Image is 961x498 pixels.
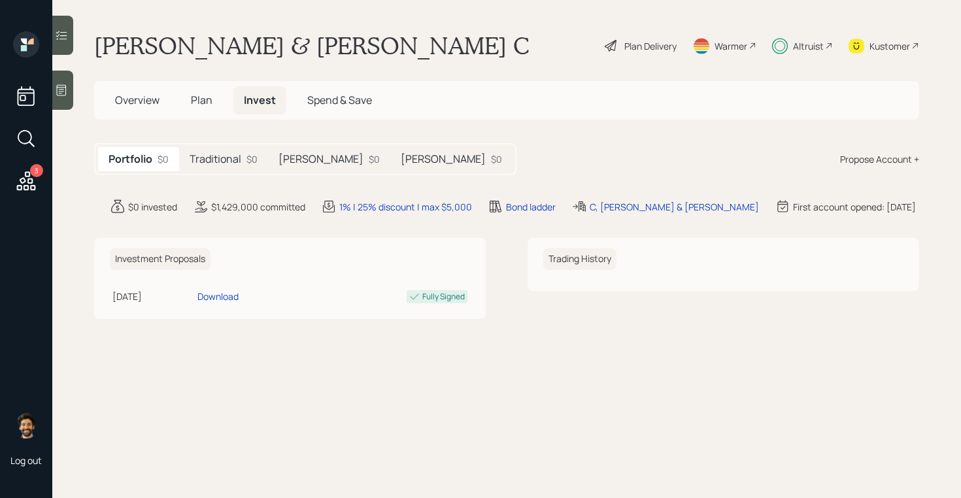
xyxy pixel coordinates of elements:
div: $0 [369,152,380,166]
h5: [PERSON_NAME] [401,153,486,165]
span: Overview [115,93,160,107]
h5: [PERSON_NAME] [278,153,363,165]
div: Warmer [715,39,747,53]
div: $0 [246,152,258,166]
h1: [PERSON_NAME] & [PERSON_NAME] C [94,31,529,60]
div: Bond ladder [506,200,556,214]
span: Spend & Save [307,93,372,107]
div: First account opened: [DATE] [793,200,916,214]
div: Fully Signed [422,291,465,303]
h5: Traditional [190,153,241,165]
div: $0 [491,152,502,166]
img: eric-schwartz-headshot.png [13,412,39,439]
div: C, [PERSON_NAME] & [PERSON_NAME] [590,200,759,214]
div: 3 [30,164,43,177]
div: 1% | 25% discount | max $5,000 [339,200,472,214]
div: Propose Account + [840,152,919,166]
div: Plan Delivery [624,39,677,53]
h6: Trading History [543,248,616,270]
div: Altruist [793,39,824,53]
div: $0 invested [128,200,177,214]
div: $0 [158,152,169,166]
div: Log out [10,454,42,467]
div: $1,429,000 committed [211,200,305,214]
div: Kustomer [869,39,910,53]
span: Plan [191,93,212,107]
div: [DATE] [112,290,192,303]
h5: Portfolio [109,153,152,165]
span: Invest [244,93,276,107]
div: Download [197,290,239,303]
h6: Investment Proposals [110,248,211,270]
